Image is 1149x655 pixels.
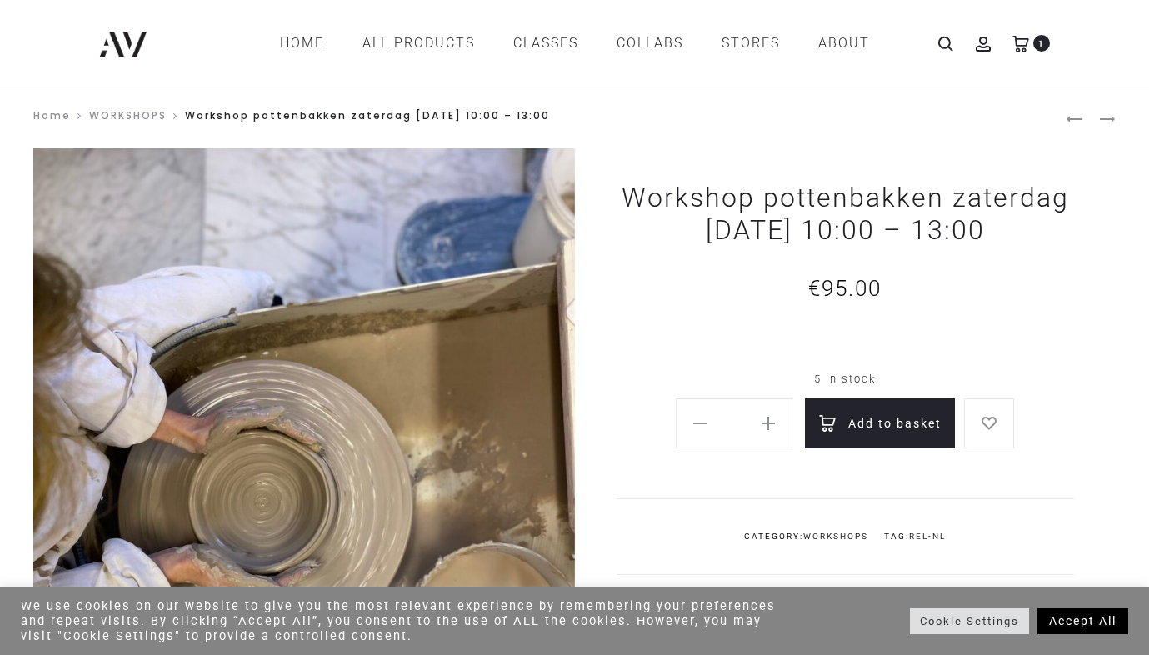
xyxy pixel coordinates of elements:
[803,532,868,541] a: WORKSHOPS
[884,532,946,541] span: Tag:
[280,29,324,57] a: Home
[21,598,796,643] div: We use cookies on our website to give you the most relevant experience by remembering your prefer...
[805,398,955,448] button: Add to basket
[744,532,868,541] span: Category:
[1012,35,1029,51] a: 1
[362,29,475,57] a: All products
[722,29,780,57] a: STORES
[617,182,1075,246] h1: Workshop pottenbakken zaterdag [DATE] 10:00 – 13:00
[1066,103,1116,132] nav: Product navigation
[617,29,683,57] a: COLLABS
[808,276,822,301] span: €
[964,398,1014,448] a: Add to wishlist
[617,360,1075,398] p: 5 in stock
[910,608,1029,634] a: Cookie Settings
[33,108,71,122] a: Home
[909,532,946,541] a: rel-nl
[33,103,1066,132] nav: Workshop pottenbakken zaterdag [DATE] 10:00 – 13:00
[89,108,167,122] a: WORKSHOPS
[1033,35,1050,52] span: 1
[818,29,870,57] a: ABOUT
[1037,608,1128,634] a: Accept All
[716,405,752,442] input: Product quantity
[808,276,882,301] bdi: 95.00
[513,29,578,57] a: CLASSES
